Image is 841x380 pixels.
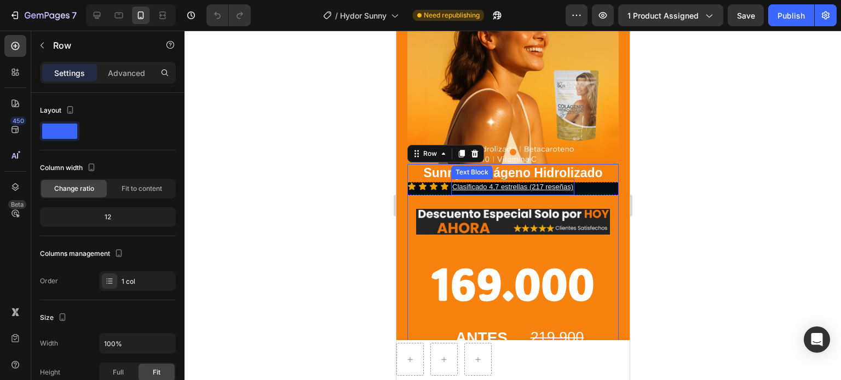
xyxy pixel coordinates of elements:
span: Save [737,11,755,20]
span: 1 product assigned [627,10,699,21]
div: Width [40,338,58,348]
div: Column width [40,161,98,176]
div: Beta [8,200,26,209]
div: Size [40,311,69,325]
div: Height [40,367,60,377]
button: 7 [4,4,82,26]
span: Full [113,367,124,377]
iframe: Design area [396,31,630,380]
p: 7 [72,9,77,22]
div: 1 col [122,277,173,287]
div: Open Intercom Messenger [804,326,830,353]
span: Fit to content [122,184,162,194]
span: / [335,10,338,21]
button: Publish [768,4,814,26]
p: Advanced [108,67,145,79]
span: Change ratio [54,184,94,194]
div: Publish [777,10,805,21]
span: Fit [153,367,160,377]
p: Row [53,39,146,52]
div: Columns management [40,247,125,261]
span: Need republishing [424,10,480,20]
div: 450 [10,116,26,125]
div: Order [40,276,58,286]
p: Settings [54,67,85,79]
span: Hydor Sunny [340,10,387,21]
button: Save [728,4,764,26]
button: 1 product assigned [618,4,723,26]
div: 12 [42,209,174,225]
div: Layout [40,103,77,118]
input: Auto [100,334,175,353]
div: Undo/Redo [206,4,251,26]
